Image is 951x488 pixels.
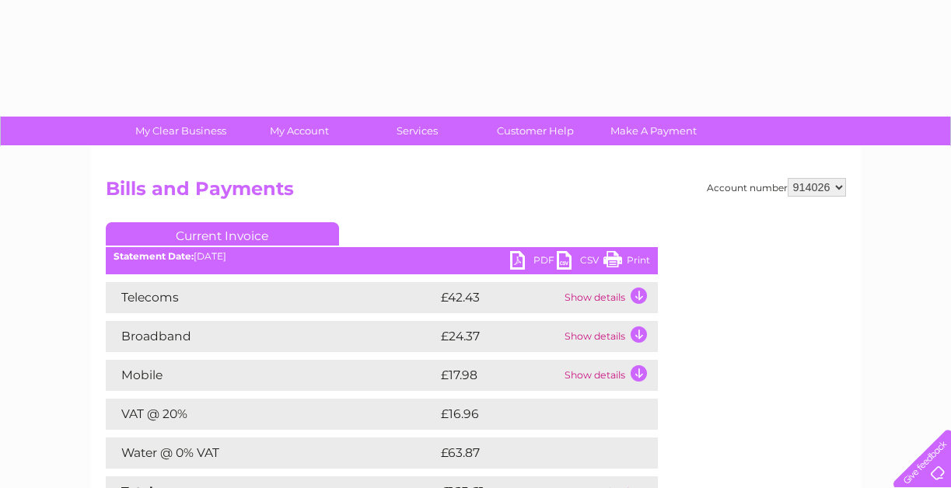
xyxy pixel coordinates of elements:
td: £24.37 [437,321,561,352]
td: Water @ 0% VAT [106,437,437,469]
td: VAT @ 20% [106,399,437,430]
b: Statement Date: [114,250,194,262]
a: Services [353,117,481,145]
h2: Bills and Payments [106,178,846,207]
td: £63.87 [437,437,626,469]
a: CSV [557,251,603,274]
td: £16.96 [437,399,626,430]
td: £42.43 [437,282,561,313]
div: [DATE] [106,251,658,262]
a: Customer Help [471,117,600,145]
a: Make A Payment [589,117,718,145]
td: Mobile [106,360,437,391]
a: PDF [510,251,557,274]
td: Show details [561,282,658,313]
td: £17.98 [437,360,561,391]
td: Show details [561,321,658,352]
a: Print [603,251,650,274]
td: Broadband [106,321,437,352]
td: Telecoms [106,282,437,313]
td: Show details [561,360,658,391]
a: Current Invoice [106,222,339,246]
a: My Clear Business [117,117,245,145]
a: My Account [235,117,363,145]
div: Account number [707,178,846,197]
